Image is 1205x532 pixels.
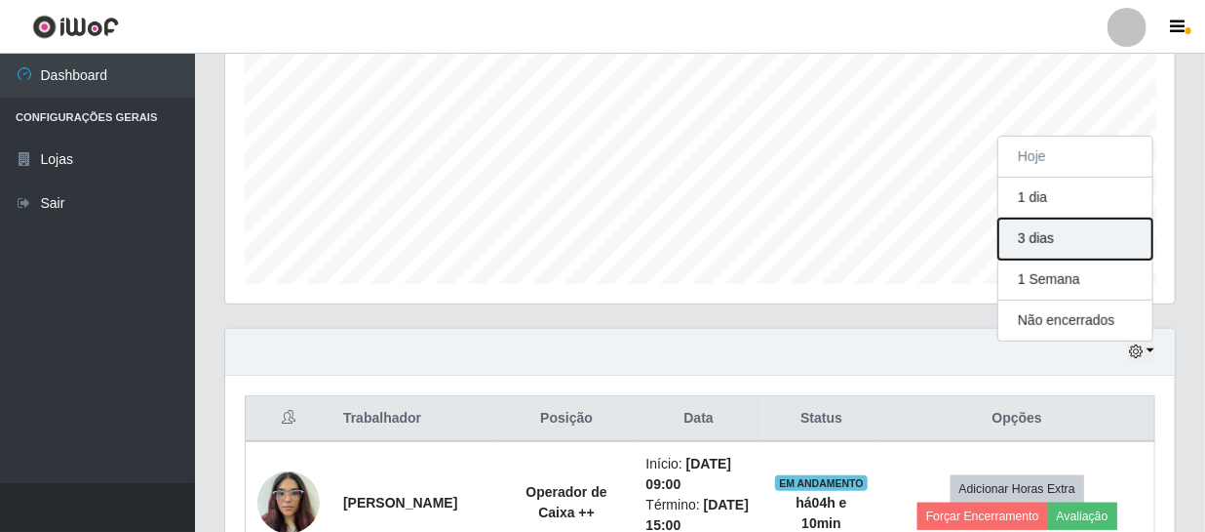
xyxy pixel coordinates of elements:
[998,301,1152,341] button: Não encerrados
[646,454,752,495] li: Início:
[525,484,606,520] strong: Operador de Caixa ++
[951,475,1084,503] button: Adicionar Horas Extra
[775,475,868,491] span: EM ANDAMENTO
[499,396,635,442] th: Posição
[646,456,732,492] time: [DATE] 09:00
[879,396,1154,442] th: Opções
[797,495,847,531] strong: há 04 h e 10 min
[635,396,763,442] th: Data
[32,15,119,39] img: CoreUI Logo
[343,495,457,511] strong: [PERSON_NAME]
[331,396,499,442] th: Trabalhador
[763,396,880,442] th: Status
[917,503,1048,530] button: Forçar Encerramento
[998,137,1152,178] button: Hoje
[998,219,1152,260] button: 3 dias
[998,260,1152,301] button: 1 Semana
[998,178,1152,219] button: 1 dia
[1048,503,1117,530] button: Avaliação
